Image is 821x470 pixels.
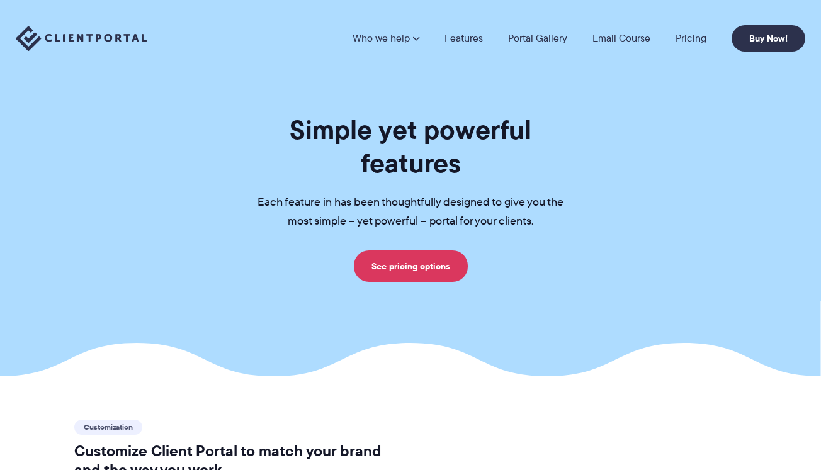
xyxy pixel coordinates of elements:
[74,420,142,435] span: Customization
[732,25,805,52] a: Buy Now!
[353,33,419,43] a: Who we help
[354,250,468,282] a: See pricing options
[237,113,584,180] h1: Simple yet powerful features
[237,193,584,231] p: Each feature in has been thoughtfully designed to give you the most simple – yet powerful – porta...
[508,33,567,43] a: Portal Gallery
[592,33,650,43] a: Email Course
[676,33,706,43] a: Pricing
[444,33,483,43] a: Features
